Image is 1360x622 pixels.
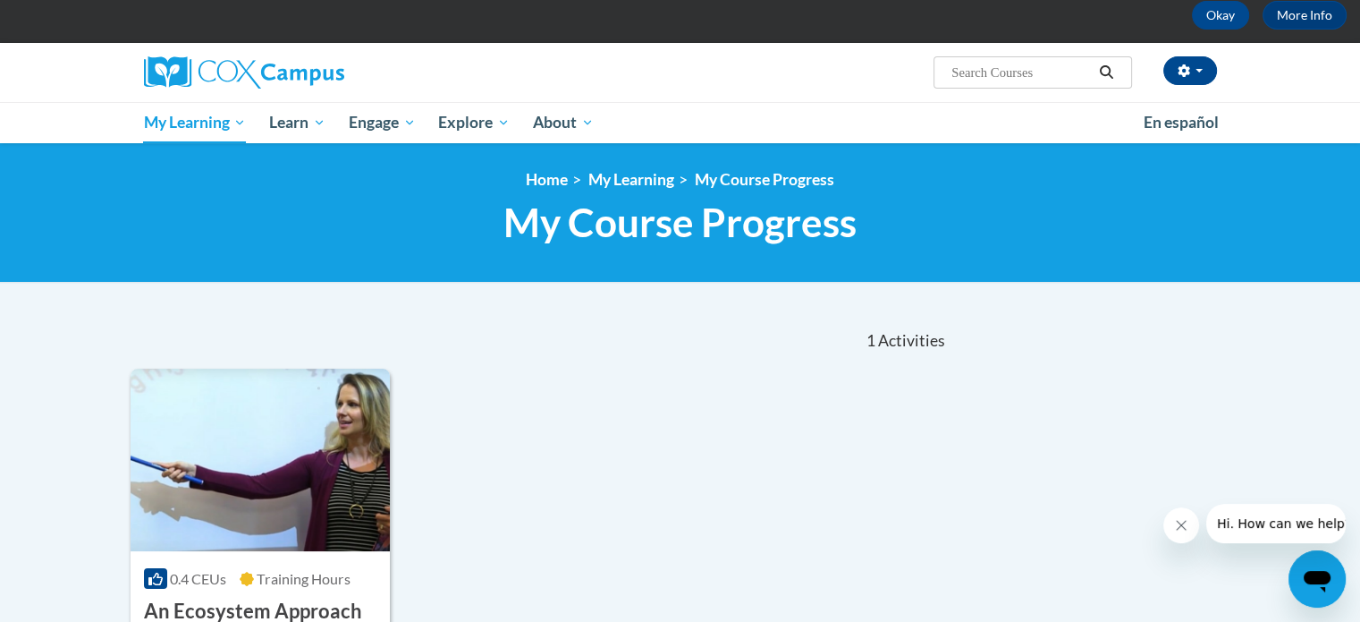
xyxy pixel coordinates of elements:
img: Course Logo [131,369,391,551]
button: Okay [1192,1,1249,30]
span: Explore [438,112,510,133]
iframe: Close message [1163,507,1199,543]
a: More Info [1263,1,1347,30]
span: About [533,112,594,133]
span: My Learning [143,112,246,133]
a: Learn [258,102,337,143]
input: Search Courses [950,62,1093,83]
span: Engage [349,112,416,133]
span: Learn [269,112,325,133]
button: Account Settings [1163,56,1217,85]
span: En español [1144,113,1219,132]
a: Engage [337,102,427,143]
button: Search [1093,62,1119,83]
a: My Learning [588,170,674,189]
span: Training Hours [257,570,351,587]
a: Explore [427,102,521,143]
a: My Learning [132,102,258,143]
img: Cox Campus [144,56,344,89]
span: 1 [866,331,874,351]
iframe: Button to launch messaging window [1288,550,1346,608]
a: Cox Campus [144,56,484,89]
span: 0.4 CEUs [170,570,226,587]
iframe: Message from company [1206,504,1346,543]
span: Activities [878,331,945,351]
span: My Course Progress [503,199,857,246]
a: En español [1132,104,1230,141]
a: About [521,102,605,143]
span: Hi. How can we help? [11,13,145,27]
a: Home [526,170,568,189]
a: My Course Progress [695,170,834,189]
div: Main menu [117,102,1244,143]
